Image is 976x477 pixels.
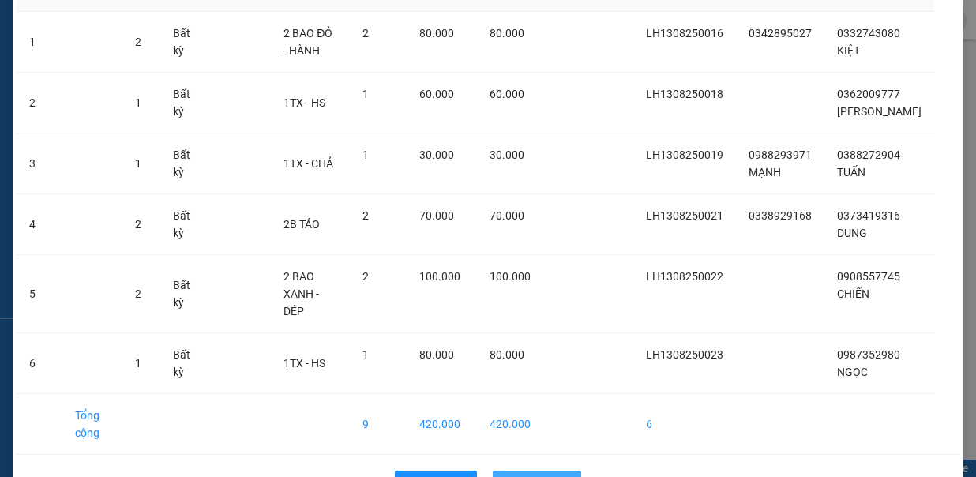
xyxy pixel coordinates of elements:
td: Bất kỳ [160,12,211,73]
td: Bất kỳ [160,333,211,394]
span: 80.000 [419,27,454,39]
span: MẠNH [749,166,781,178]
td: 420.000 [407,394,477,455]
span: 1TX - HS [283,96,325,109]
span: [PERSON_NAME] [837,105,922,118]
span: 70.000 [419,209,454,222]
span: 30.000 [490,148,524,161]
td: 420.000 [477,394,543,455]
td: 6 [633,394,736,455]
span: CHIẾN [837,287,869,300]
span: 2 BAO ĐỎ - HÀNH [283,27,332,57]
td: Bất kỳ [160,255,211,333]
td: 2 [17,73,62,133]
span: LH1308250018 [646,88,723,100]
span: 0373419316 [837,209,900,222]
span: 0988293971 [749,148,812,161]
span: 1TX - CHẢ [283,157,333,170]
span: 2 [362,270,369,283]
span: 1 [135,357,141,370]
span: 100.000 [419,270,460,283]
td: 3 [17,133,62,194]
span: environment [91,38,103,51]
img: logo.jpg [7,7,86,86]
span: 1TX - HS [283,357,325,370]
span: 0388272904 [837,148,900,161]
b: GỬI : Liên Hương [7,99,172,125]
span: 2 [362,209,369,222]
td: 1 [17,12,62,73]
span: 1 [362,148,369,161]
span: LH1308250023 [646,348,723,361]
li: 01 [PERSON_NAME] [7,35,301,54]
td: Bất kỳ [160,194,211,255]
span: 80.000 [490,348,524,361]
td: Bất kỳ [160,133,211,194]
li: 02523854854 [7,54,301,74]
span: NGỌC [837,366,868,378]
span: 70.000 [490,209,524,222]
span: KIỆT [837,44,860,57]
b: [PERSON_NAME] [91,10,224,30]
span: 2B TÁO [283,218,320,231]
span: 0338929168 [749,209,812,222]
span: 0987352980 [837,348,900,361]
span: 30.000 [419,148,454,161]
span: LH1308250019 [646,148,723,161]
td: 9 [350,394,406,455]
span: LH1308250016 [646,27,723,39]
td: 5 [17,255,62,333]
td: Tổng cộng [62,394,122,455]
span: 100.000 [490,270,531,283]
span: 2 BAO XANH - DÉP [283,270,319,317]
span: 2 [135,287,141,300]
span: 2 [135,36,141,48]
span: 2 [362,27,369,39]
td: 6 [17,333,62,394]
span: 1 [362,348,369,361]
span: 80.000 [419,348,454,361]
td: Bất kỳ [160,73,211,133]
span: TUẤN [837,166,865,178]
span: 60.000 [490,88,524,100]
span: phone [91,58,103,70]
span: LH1308250022 [646,270,723,283]
span: 1 [135,96,141,109]
td: 4 [17,194,62,255]
span: 0362009777 [837,88,900,100]
span: 60.000 [419,88,454,100]
span: 0908557745 [837,270,900,283]
span: LH1308250021 [646,209,723,222]
span: 1 [135,157,141,170]
span: DUNG [837,227,867,239]
span: 80.000 [490,27,524,39]
span: 2 [135,218,141,231]
span: 0332743080 [837,27,900,39]
span: 1 [362,88,369,100]
span: 0342895027 [749,27,812,39]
